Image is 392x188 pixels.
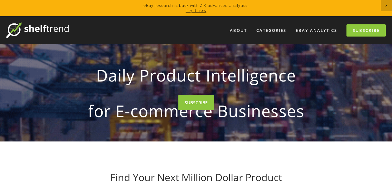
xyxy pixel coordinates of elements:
[186,7,206,13] a: Try it now
[178,95,214,110] a: SUBSCRIBE
[57,61,335,90] strong: Daily Product Intelligence
[226,25,251,36] a: About
[252,25,290,36] div: Categories
[57,96,335,126] strong: for E-commerce Businesses
[47,171,345,183] h1: Find Your Next Million Dollar Product
[346,24,386,37] a: Subscribe
[6,22,69,38] img: ShelfTrend
[292,25,341,36] a: eBay Analytics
